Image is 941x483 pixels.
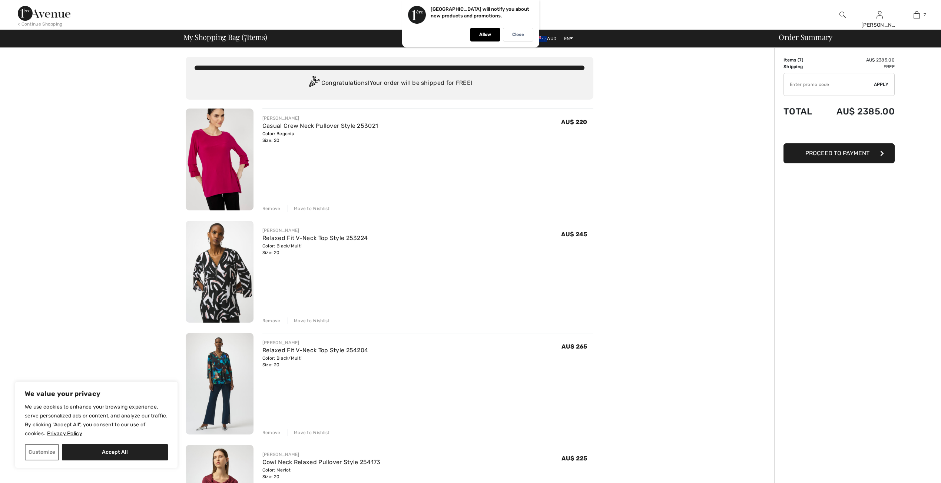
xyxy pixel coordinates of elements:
[561,455,587,462] span: AU$ 225
[564,36,573,41] span: EN
[244,31,247,41] span: 7
[839,10,846,19] img: search the website
[512,32,524,37] p: Close
[15,382,178,468] div: We value your privacy
[877,10,883,19] img: My Info
[262,243,368,256] div: Color: Black/Multi Size: 20
[186,333,254,435] img: Relaxed Fit V-Neck Top Style 254204
[479,32,491,37] p: Allow
[924,11,926,18] span: 7
[561,119,587,126] span: AU$ 220
[262,205,281,212] div: Remove
[262,459,381,466] a: Cowl Neck Relaxed Pullover Style 254173
[535,36,559,41] span: AUD
[183,33,268,41] span: My Shopping Bag ( Items)
[561,231,587,238] span: AU$ 245
[288,205,330,212] div: Move to Wishlist
[861,21,898,29] div: [PERSON_NAME]
[18,6,70,21] img: 1ère Avenue
[820,99,895,124] td: AU$ 2385.00
[307,76,321,91] img: Congratulation2.svg
[535,36,547,42] img: Australian Dollar
[262,317,281,324] div: Remove
[561,343,587,350] span: AU$ 265
[262,122,378,129] a: Casual Crew Neck Pullover Style 253021
[25,389,168,398] p: We value your privacy
[262,451,381,458] div: [PERSON_NAME]
[288,429,330,436] div: Move to Wishlist
[262,467,381,480] div: Color: Merlot Size: 20
[874,81,889,88] span: Apply
[783,99,820,124] td: Total
[783,57,820,63] td: Items ( )
[25,444,59,460] button: Customize
[262,347,368,354] a: Relaxed Fit V-Neck Top Style 254204
[186,221,254,323] img: Relaxed Fit V-Neck Top Style 253224
[784,73,874,96] input: Promo code
[195,76,584,91] div: Congratulations! Your order will be shipped for FREE!
[262,130,378,144] div: Color: Begonia Size: 20
[431,6,529,19] p: [GEOGRAPHIC_DATA] will notify you about new products and promotions.
[47,430,83,437] a: Privacy Policy
[262,115,378,121] div: [PERSON_NAME]
[262,339,368,346] div: [PERSON_NAME]
[262,227,368,234] div: [PERSON_NAME]
[262,234,368,242] a: Relaxed Fit V-Neck Top Style 253224
[186,109,254,210] img: Casual Crew Neck Pullover Style 253021
[898,10,935,19] a: 7
[288,317,330,324] div: Move to Wishlist
[820,63,895,70] td: Free
[25,403,168,438] p: We use cookies to enhance your browsing experience, serve personalized ads or content, and analyz...
[799,57,802,63] span: 7
[262,355,368,368] div: Color: Black/Multi Size: 20
[877,11,883,18] a: Sign In
[914,10,920,19] img: My Bag
[783,124,895,141] iframe: PayPal
[783,143,895,163] button: Proceed to Payment
[62,444,168,460] button: Accept All
[783,63,820,70] td: Shipping
[18,21,63,27] div: < Continue Shopping
[805,150,869,157] span: Proceed to Payment
[820,57,895,63] td: AU$ 2385.00
[770,33,937,41] div: Order Summary
[262,429,281,436] div: Remove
